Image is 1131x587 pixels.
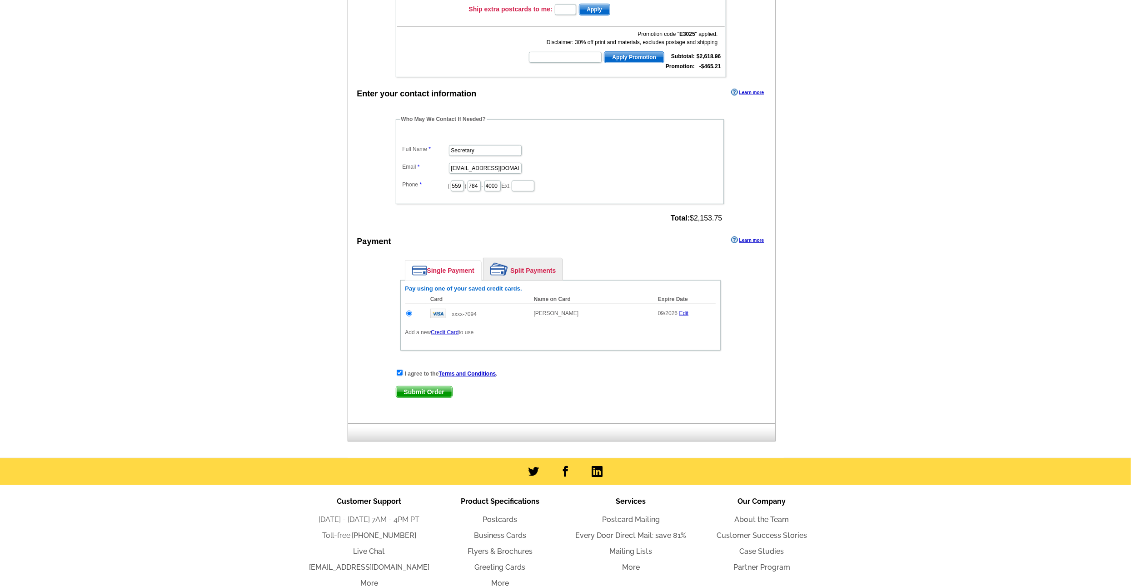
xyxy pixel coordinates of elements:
h6: Pay using one of your saved credit cards. [405,285,716,292]
span: Our Company [738,497,786,506]
strong: I agree to the . [405,371,498,377]
span: 09/2026 [658,310,678,316]
legend: Who May We Contact If Needed? [400,115,487,123]
dd: ( ) - Ext. [400,178,719,192]
label: Email [403,163,448,171]
button: Apply Promotion [604,51,664,63]
a: Postcards [483,515,518,524]
li: [DATE] - [DATE] 7AM - 4PM PT [304,514,435,525]
div: Promotion code " " applied. Disclaimer: 30% off print and materials, excludes postage and shipping [528,30,717,46]
a: Partner Program [733,563,790,572]
a: Live Chat [354,547,385,556]
span: Apply Promotion [604,52,664,63]
a: Flyers & Brochures [468,547,533,556]
span: Product Specifications [461,497,539,506]
a: Learn more [731,89,764,96]
a: About the Team [735,515,789,524]
a: More [622,563,640,572]
span: xxxx-7094 [452,311,477,317]
img: visa.gif [430,309,446,318]
span: $2,153.75 [671,214,722,222]
a: Split Payments [483,258,563,280]
a: Terms and Conditions [439,371,496,377]
img: split-payment.png [490,263,508,276]
strong: Total: [671,214,690,222]
li: Toll-free: [304,530,435,541]
label: Phone [403,181,448,189]
a: Every Door Direct Mail: save 81% [576,531,687,540]
iframe: LiveChat chat widget [949,376,1131,587]
a: Learn more [731,236,764,244]
label: Full Name [403,145,448,153]
th: Card [426,295,529,304]
span: [PERSON_NAME] [534,310,579,316]
a: Case Studies [740,547,784,556]
div: Enter your contact information [357,88,477,100]
span: Submit Order [396,386,452,397]
a: Mailing Lists [610,547,653,556]
strong: $2,618.96 [697,53,721,60]
a: Edit [679,310,689,316]
a: [PHONE_NUMBER] [352,531,416,540]
th: Name on Card [529,295,653,304]
strong: -$465.21 [699,63,721,70]
button: Apply [579,4,610,15]
a: [EMAIL_ADDRESS][DOMAIN_NAME] [309,563,429,572]
a: Single Payment [405,261,481,280]
a: Business Cards [474,531,526,540]
div: Payment [357,236,391,248]
b: E3025 [679,31,695,37]
a: Greeting Cards [475,563,526,572]
p: Add a new to use [405,328,716,336]
img: single-payment.png [412,266,427,276]
a: Credit Card [431,329,458,336]
span: Customer Support [337,497,402,506]
h3: Ship extra postcards to me: [469,5,553,13]
strong: Promotion: [666,63,695,70]
a: Customer Success Stories [717,531,807,540]
strong: Subtotal: [671,53,695,60]
a: Postcard Mailing [602,515,660,524]
th: Expire Date [653,295,716,304]
span: Services [616,497,646,506]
